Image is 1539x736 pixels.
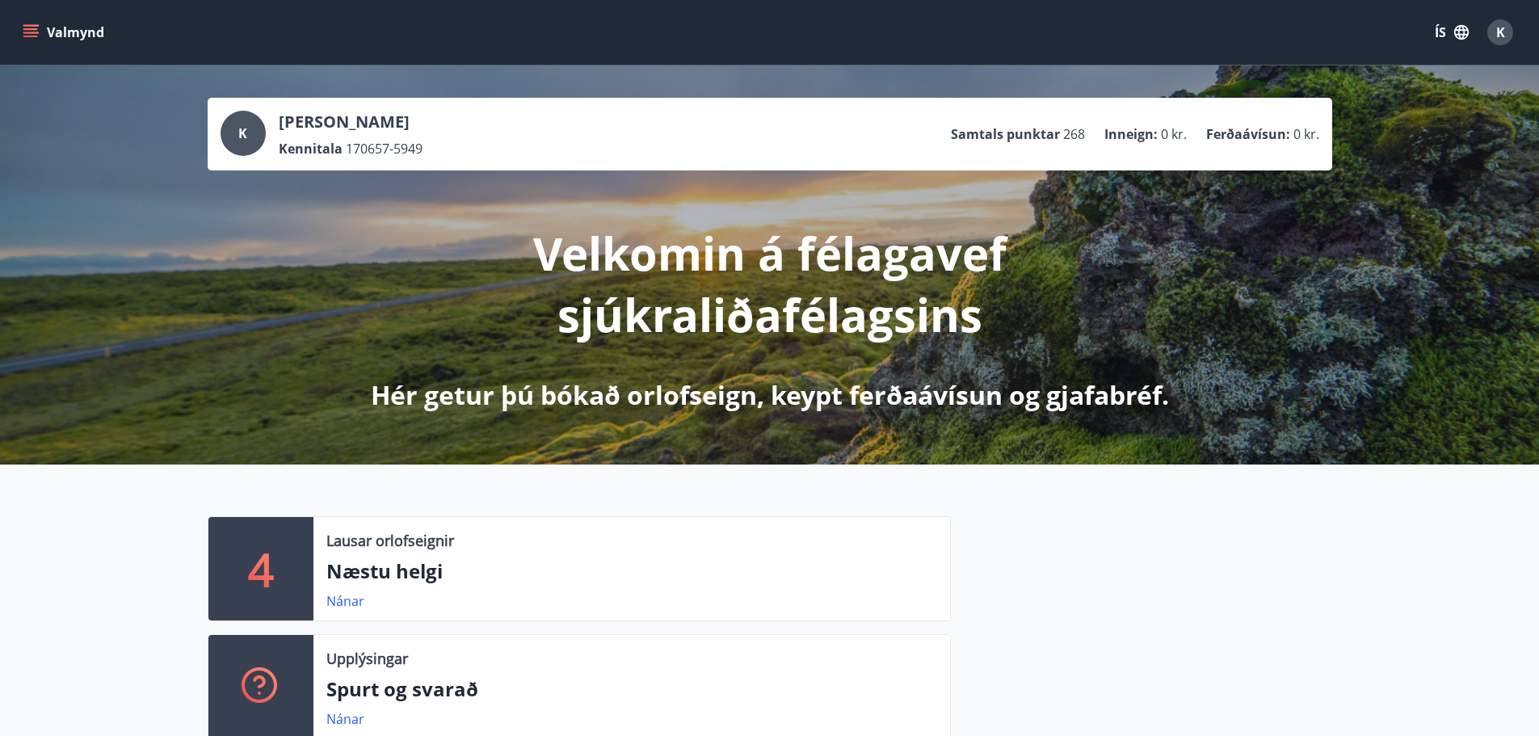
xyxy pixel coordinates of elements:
[1481,13,1520,52] button: K
[238,124,247,142] span: K
[326,592,364,610] a: Nánar
[326,675,937,703] p: Spurt og svarað
[326,710,364,728] a: Nánar
[1426,18,1478,47] button: ÍS
[1206,125,1290,143] p: Ferðaávísun :
[279,140,343,158] p: Kennitala
[343,222,1196,345] p: Velkomin á félagavef sjúkraliðafélagsins
[371,377,1169,413] p: Hér getur þú bókað orlofseign, keypt ferðaávísun og gjafabréf.
[951,125,1060,143] p: Samtals punktar
[1161,125,1187,143] span: 0 kr.
[1293,125,1319,143] span: 0 kr.
[326,530,454,551] p: Lausar orlofseignir
[326,557,937,585] p: Næstu helgi
[346,140,423,158] span: 170657-5949
[248,538,274,599] p: 4
[279,111,423,133] p: [PERSON_NAME]
[1104,125,1158,143] p: Inneign :
[1063,125,1085,143] span: 268
[1496,23,1505,41] span: K
[326,648,408,669] p: Upplýsingar
[19,18,111,47] button: menu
